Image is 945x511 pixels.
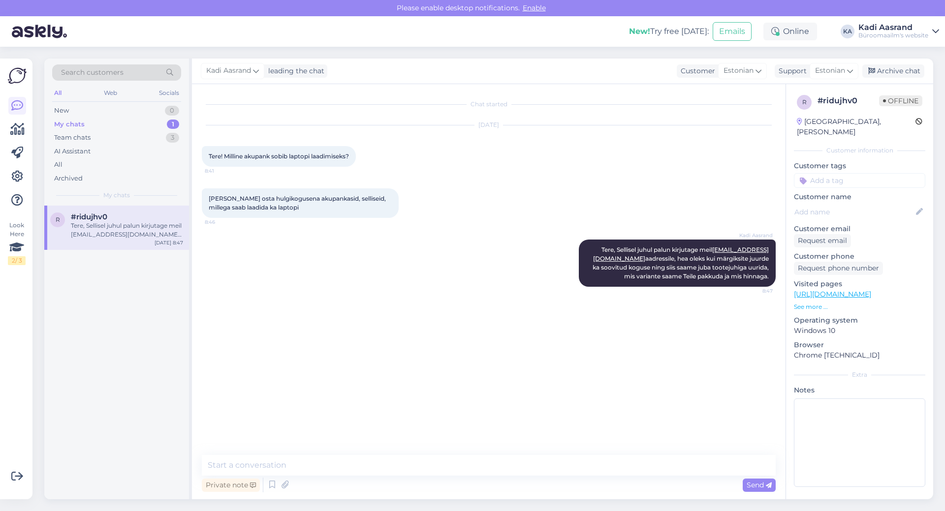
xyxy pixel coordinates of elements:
b: New! [629,27,650,36]
div: leading the chat [264,66,324,76]
p: Customer email [794,224,925,234]
div: Online [763,23,817,40]
div: [GEOGRAPHIC_DATA], [PERSON_NAME] [797,117,915,137]
span: r [56,216,60,223]
div: Chat started [202,100,776,109]
div: [DATE] 8:47 [155,239,183,246]
div: Team chats [54,133,91,143]
div: Try free [DATE]: [629,26,709,37]
span: #ridujhv0 [71,212,107,221]
p: See more ... [794,302,925,311]
div: Archive chat [862,64,924,78]
span: Tere! Milline akupank sobib laptopi laadimiseks? [209,152,349,160]
a: Kadi AasrandBüroomaailm's website [858,24,939,39]
p: Customer name [794,192,925,202]
div: All [54,160,63,170]
div: Kadi Aasrand [858,24,928,31]
span: My chats [103,191,130,200]
span: [PERSON_NAME] osta hulgikogusena akupankasid, selliseid, millega saab laadida ka laptopi [209,195,387,211]
p: Operating system [794,315,925,326]
div: Socials [157,87,181,99]
span: Tere, Sellisel juhul palun kirjutage meil aadressile, hea oleks kui märgiksite juurde ka soovitud... [593,246,770,280]
span: Search customers [61,67,124,78]
div: 3 [166,133,179,143]
div: Look Here [8,221,26,265]
p: Chrome [TECHNICAL_ID] [794,350,925,361]
span: Kadi Aasrand [206,65,251,76]
span: Offline [879,95,922,106]
p: Visited pages [794,279,925,289]
div: Customer information [794,146,925,155]
span: 8:41 [205,167,242,175]
p: Browser [794,340,925,350]
span: 8:47 [736,287,773,295]
div: Request email [794,234,851,247]
p: Customer phone [794,251,925,262]
div: All [52,87,63,99]
input: Add a tag [794,173,925,188]
span: Estonian [724,65,754,76]
div: Extra [794,370,925,379]
div: My chats [54,120,85,129]
span: Kadi Aasrand [736,232,773,239]
input: Add name [794,207,914,217]
div: 0 [165,106,179,116]
div: 1 [167,120,179,129]
span: Estonian [815,65,845,76]
img: Askly Logo [8,66,27,85]
div: Büroomaailm's website [858,31,928,39]
div: [DATE] [202,120,776,129]
div: KA [841,25,854,38]
p: Notes [794,385,925,395]
div: # ridujhv0 [818,95,879,107]
span: 8:46 [205,218,242,226]
span: Enable [520,3,549,12]
div: Web [102,87,119,99]
div: Request phone number [794,262,883,275]
div: Customer [677,66,715,76]
div: New [54,106,69,116]
p: Customer tags [794,161,925,171]
span: r [802,98,807,106]
a: [URL][DOMAIN_NAME] [794,290,871,299]
p: Windows 10 [794,326,925,336]
div: 2 / 3 [8,256,26,265]
span: Send [747,481,772,489]
div: Tere, Sellisel juhul palun kirjutage meil [EMAIL_ADDRESS][DOMAIN_NAME] aadressile, hea oleks kui ... [71,221,183,239]
div: Archived [54,174,83,183]
div: Support [775,66,807,76]
button: Emails [713,22,752,41]
div: AI Assistant [54,147,91,156]
div: Private note [202,479,260,492]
